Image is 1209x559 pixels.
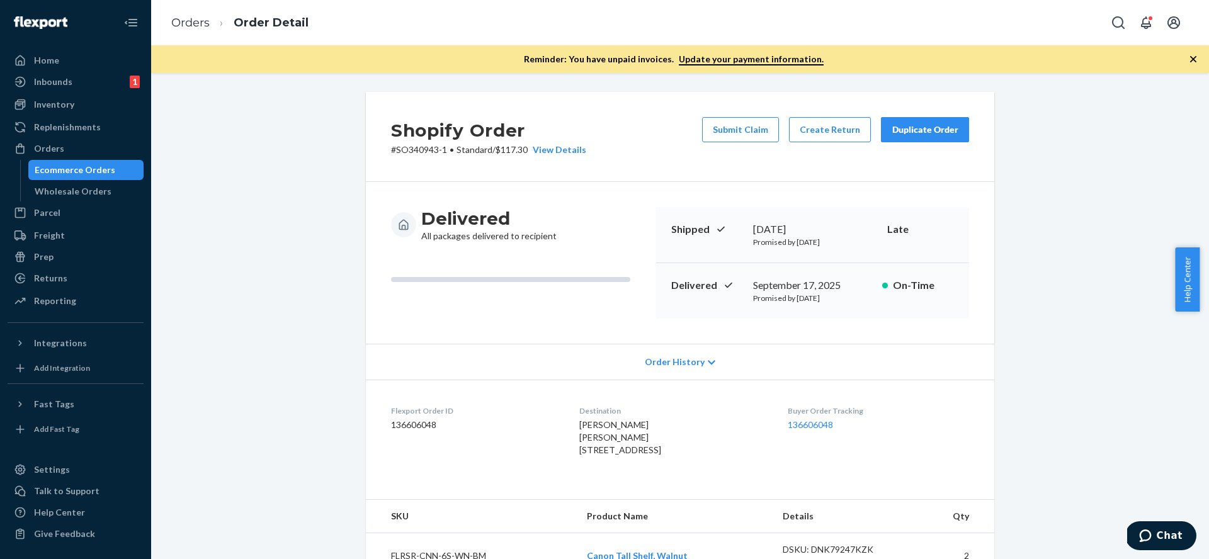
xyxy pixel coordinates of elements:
a: Help Center [8,502,144,522]
th: Details [773,500,911,533]
div: Talk to Support [34,485,99,497]
div: Fast Tags [34,398,74,410]
a: Wholesale Orders [28,181,144,201]
a: 136606048 [788,419,833,430]
iframe: Opens a widget where you can chat to one of our agents [1127,521,1196,553]
ol: breadcrumbs [161,4,319,42]
button: Open Search Box [1106,10,1131,35]
dd: 136606048 [391,419,559,431]
p: Promised by [DATE] [753,293,872,303]
div: [DATE] [753,222,872,237]
div: Reporting [34,295,76,307]
a: Ecommerce Orders [28,160,144,180]
div: Add Integration [34,363,90,373]
p: # SO340943-1 / $117.30 [391,144,586,156]
div: DSKU: DNK79247KZK [783,543,901,556]
button: Open account menu [1161,10,1186,35]
a: Parcel [8,203,144,223]
div: Give Feedback [34,528,95,540]
div: Ecommerce Orders [35,164,115,176]
h3: Delivered [421,207,557,230]
p: Late [887,222,954,237]
div: Integrations [34,337,87,349]
div: Inventory [34,98,74,111]
span: • [450,144,454,155]
p: Reminder: You have unpaid invoices. [524,53,824,65]
a: Returns [8,268,144,288]
div: Inbounds [34,76,72,88]
span: Order History [645,356,705,368]
a: Orders [8,138,144,159]
div: All packages delivered to recipient [421,207,557,242]
a: Home [8,50,144,71]
button: Close Navigation [118,10,144,35]
a: Prep [8,247,144,267]
div: 1 [130,76,140,88]
div: Prep [34,251,54,263]
div: Add Fast Tag [34,424,79,434]
a: Orders [171,16,210,30]
div: September 17, 2025 [753,278,872,293]
div: Orders [34,142,64,155]
button: Open notifications [1133,10,1159,35]
th: SKU [366,500,577,533]
p: Delivered [671,278,743,293]
a: Replenishments [8,117,144,137]
div: Home [34,54,59,67]
button: Integrations [8,333,144,353]
div: Freight [34,229,65,242]
button: View Details [528,144,586,156]
a: Reporting [8,291,144,311]
img: Flexport logo [14,16,67,29]
a: Order Detail [234,16,309,30]
a: Add Fast Tag [8,419,144,439]
button: Talk to Support [8,481,144,501]
p: Shipped [671,222,743,237]
a: Freight [8,225,144,246]
span: Standard [457,144,492,155]
dt: Flexport Order ID [391,405,559,416]
th: Product Name [577,500,773,533]
a: Settings [8,460,144,480]
h2: Shopify Order [391,117,586,144]
div: Returns [34,272,67,285]
a: Inventory [8,94,144,115]
div: Help Center [34,506,85,519]
a: Update your payment information. [679,54,824,65]
div: Replenishments [34,121,101,133]
p: On-Time [893,278,954,293]
dt: Destination [579,405,767,416]
th: Qty [911,500,994,533]
a: Add Integration [8,358,144,378]
a: Inbounds1 [8,72,144,92]
dt: Buyer Order Tracking [788,405,969,416]
p: Promised by [DATE] [753,237,872,247]
button: Submit Claim [702,117,779,142]
button: Fast Tags [8,394,144,414]
div: Wholesale Orders [35,185,111,198]
button: Create Return [789,117,871,142]
div: Settings [34,463,70,476]
button: Give Feedback [8,524,144,544]
button: Duplicate Order [881,117,969,142]
div: Parcel [34,206,60,219]
button: Help Center [1175,247,1200,312]
div: Duplicate Order [892,123,958,136]
span: [PERSON_NAME] [PERSON_NAME] [STREET_ADDRESS] [579,419,661,455]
